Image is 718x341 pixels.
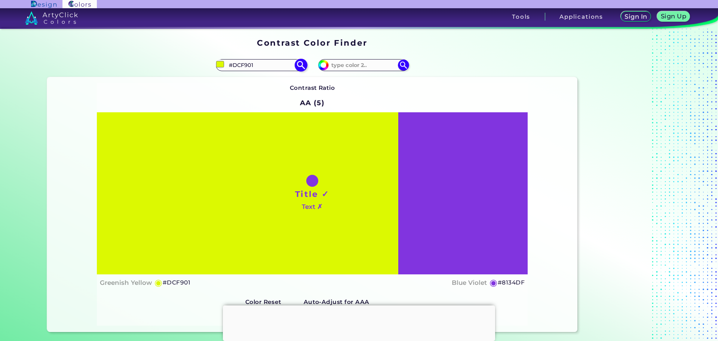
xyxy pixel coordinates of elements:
[452,277,487,288] h4: Blue Violet
[622,12,650,21] a: Sign In
[498,278,525,287] h5: #8134DF
[226,60,296,70] input: type color 1..
[100,277,152,288] h4: Greenish Yellow
[512,14,530,19] h3: Tools
[257,37,367,48] h1: Contrast Color Finder
[295,188,329,200] h1: Title ✓
[626,14,646,19] h5: Sign In
[163,278,190,287] h5: #DCF901
[659,12,688,21] a: Sign Up
[294,58,307,71] img: icon search
[154,278,163,287] h5: ◉
[329,60,398,70] input: type color 2..
[245,298,282,305] strong: Color Reset
[580,36,674,335] iframe: Advertisement
[490,278,498,287] h5: ◉
[31,1,56,8] img: ArtyClick Design logo
[662,13,685,19] h5: Sign Up
[297,94,328,111] h2: AA (5)
[559,14,603,19] h3: Applications
[290,84,335,91] strong: Contrast Ratio
[398,60,409,71] img: icon search
[223,305,495,339] iframe: Advertisement
[302,201,322,212] h4: Text ✗
[25,11,78,25] img: logo_artyclick_colors_white.svg
[304,298,369,305] strong: Auto-Adjust for AAA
